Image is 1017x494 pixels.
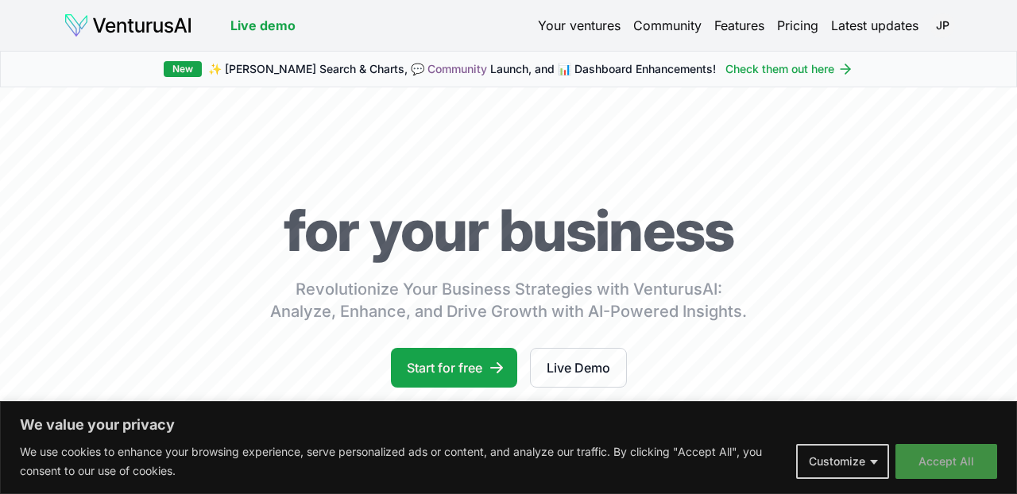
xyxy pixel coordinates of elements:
a: Live demo [230,16,296,35]
img: logo [64,13,192,38]
a: Check them out here [725,61,853,77]
button: Accept All [895,444,997,479]
a: Latest updates [831,16,918,35]
p: We value your privacy [20,415,997,434]
a: Community [427,62,487,75]
a: Live Demo [530,348,627,388]
a: Community [633,16,702,35]
button: JP [931,14,953,37]
button: Customize [796,444,889,479]
p: We use cookies to enhance your browsing experience, serve personalized ads or content, and analyz... [20,442,784,480]
div: New [164,61,202,77]
a: Features [714,16,764,35]
a: Pricing [777,16,818,35]
span: ✨ [PERSON_NAME] Search & Charts, 💬 Launch, and 📊 Dashboard Enhancements! [208,61,716,77]
a: Start for free [391,348,517,388]
span: JP [930,13,955,38]
a: Your ventures [538,16,621,35]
